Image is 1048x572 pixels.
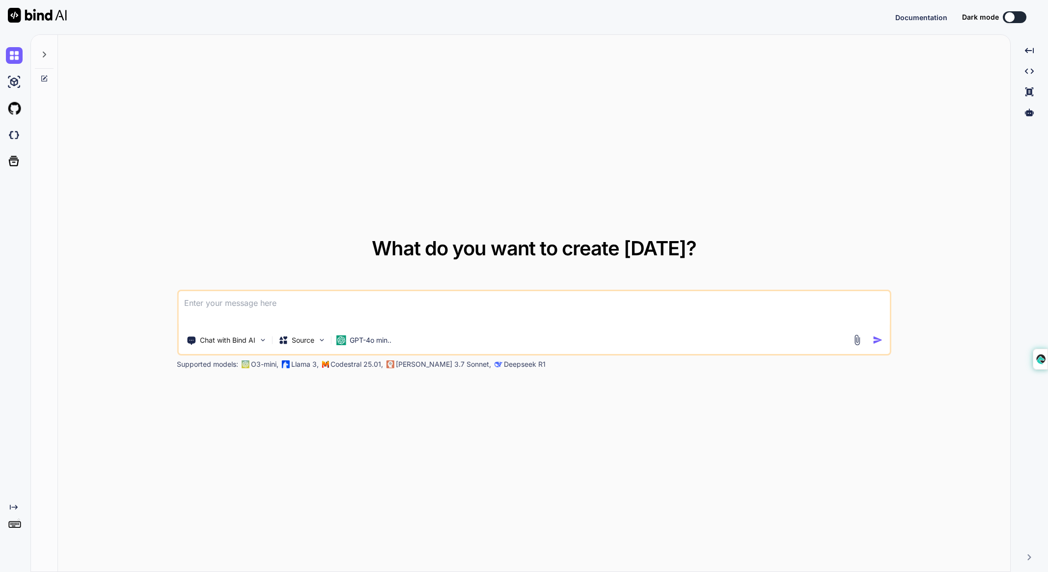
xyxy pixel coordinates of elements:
button: Documentation [895,12,947,23]
p: Chat with Bind AI [200,335,255,345]
p: GPT-4o min.. [350,335,391,345]
img: claude [494,360,502,368]
img: Pick Models [317,336,326,344]
img: Bind AI [8,8,67,23]
img: githubLight [6,100,23,117]
p: O3-mini, [251,359,278,369]
img: darkCloudIdeIcon [6,127,23,143]
img: ai-studio [6,74,23,90]
span: Dark mode [962,12,999,22]
img: Llama2 [281,360,289,368]
img: attachment [852,334,863,346]
span: Documentation [895,13,947,22]
p: [PERSON_NAME] 3.7 Sonnet, [396,359,491,369]
img: GPT-4 [241,360,249,368]
p: Source [292,335,314,345]
img: claude [386,360,394,368]
img: chat [6,47,23,64]
img: GPT-4o mini [336,335,346,345]
img: Pick Tools [258,336,267,344]
img: icon [873,335,883,345]
p: Llama 3, [291,359,319,369]
p: Deepseek R1 [504,359,546,369]
span: What do you want to create [DATE]? [372,236,696,260]
img: Mistral-AI [322,361,329,368]
p: Supported models: [177,359,238,369]
p: Codestral 25.01, [331,359,383,369]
